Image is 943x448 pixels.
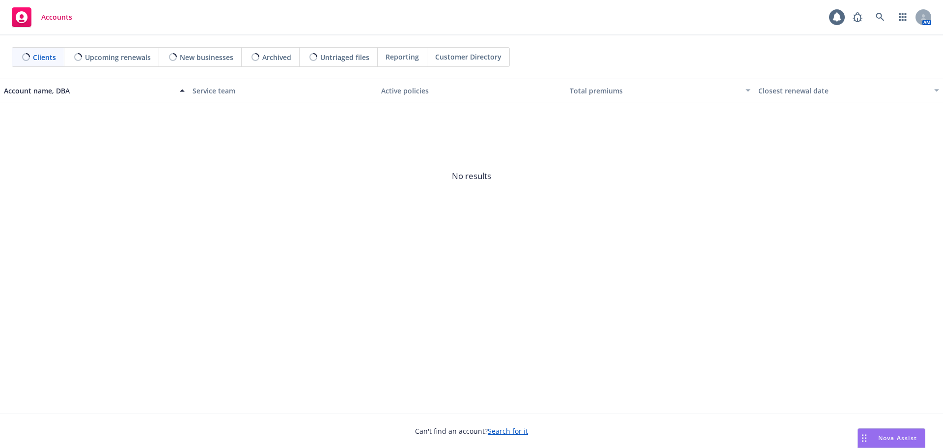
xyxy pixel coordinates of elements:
button: Closest renewal date [754,79,943,102]
button: Service team [189,79,377,102]
span: Archived [262,52,291,62]
div: Closest renewal date [758,86,928,96]
span: Clients [33,52,56,62]
a: Search for it [488,426,528,436]
a: Report a Bug [848,7,867,27]
span: Nova Assist [878,434,917,442]
a: Accounts [8,3,76,31]
div: Service team [193,86,373,96]
div: Total premiums [570,86,740,96]
button: Nova Assist [858,428,925,448]
span: Can't find an account? [415,426,528,436]
span: Untriaged files [320,52,369,62]
div: Active policies [381,86,562,96]
button: Total premiums [566,79,754,102]
span: Accounts [41,13,72,21]
a: Search [870,7,890,27]
div: Account name, DBA [4,86,174,96]
button: Active policies [377,79,566,102]
span: Reporting [386,52,419,62]
span: Customer Directory [435,52,501,62]
span: New businesses [180,52,233,62]
span: Upcoming renewals [85,52,151,62]
a: Switch app [893,7,913,27]
div: Drag to move [858,429,870,448]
